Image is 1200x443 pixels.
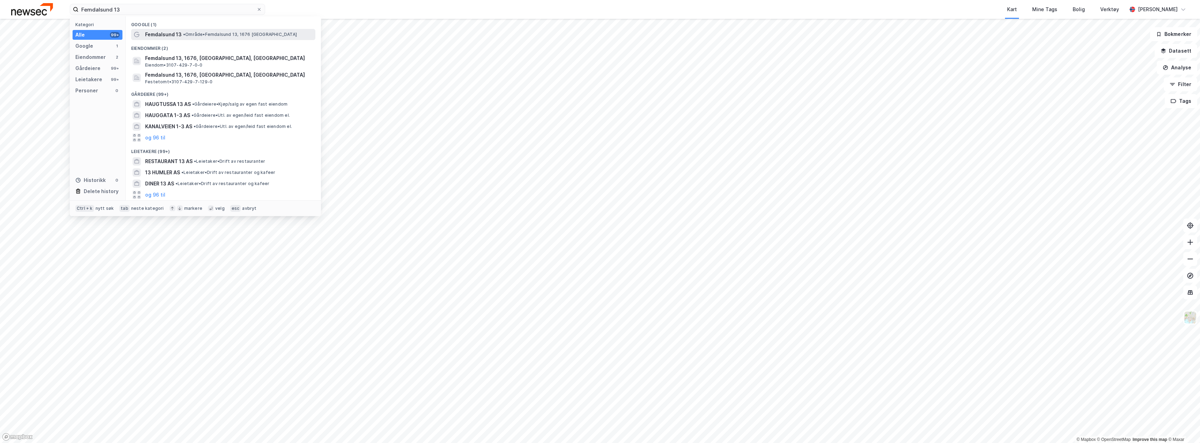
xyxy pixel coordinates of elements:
[1097,437,1131,442] a: OpenStreetMap
[145,111,190,120] span: HAUGGATA 1-3 AS
[230,205,241,212] div: esc
[215,206,225,211] div: velg
[145,122,192,131] span: KANALVEIEN 1-3 AS
[114,177,120,183] div: 0
[75,22,122,27] div: Kategori
[145,54,313,62] span: Femdalsund 13, 1676, [GEOGRAPHIC_DATA], [GEOGRAPHIC_DATA]
[114,43,120,49] div: 1
[183,32,185,37] span: •
[145,133,165,142] button: og 96 til
[1155,44,1197,58] button: Datasett
[175,181,178,186] span: •
[75,64,100,72] div: Gårdeiere
[145,191,165,199] button: og 96 til
[84,187,119,196] div: Delete history
[2,433,33,441] a: Mapbox homepage
[131,206,164,211] div: neste kategori
[194,124,196,129] span: •
[242,206,256,211] div: avbryt
[1077,437,1096,442] a: Mapbox
[192,101,194,107] span: •
[1100,5,1119,14] div: Verktøy
[126,40,321,53] div: Eiendommer (2)
[126,86,321,99] div: Gårdeiere (99+)
[114,54,120,60] div: 2
[78,4,256,15] input: Søk på adresse, matrikkel, gårdeiere, leietakere eller personer
[145,62,202,68] span: Eiendom • 3107-429-7-0-0
[181,170,183,175] span: •
[11,3,53,15] img: newsec-logo.f6e21ccffca1b3a03d2d.png
[183,32,297,37] span: Område • Femdalsund 13, 1676 [GEOGRAPHIC_DATA]
[1184,311,1197,324] img: Z
[75,75,102,84] div: Leietakere
[181,170,275,175] span: Leietaker • Drift av restauranter og kafeer
[1157,61,1197,75] button: Analyse
[1138,5,1178,14] div: [PERSON_NAME]
[119,205,130,212] div: tab
[1007,5,1017,14] div: Kart
[192,113,290,118] span: Gårdeiere • Utl. av egen/leid fast eiendom el.
[184,206,202,211] div: markere
[1032,5,1057,14] div: Mine Tags
[145,180,174,188] span: DINER 13 AS
[114,88,120,93] div: 0
[1165,410,1200,443] iframe: Chat Widget
[145,168,180,177] span: 13 HUMLER AS
[194,159,196,164] span: •
[1133,437,1167,442] a: Improve this map
[194,124,292,129] span: Gårdeiere • Utl. av egen/leid fast eiendom el.
[175,181,269,186] span: Leietaker • Drift av restauranter og kafeer
[75,53,106,61] div: Eiendommer
[1165,94,1197,108] button: Tags
[126,16,321,29] div: Google (1)
[126,143,321,156] div: Leietakere (99+)
[192,101,287,107] span: Gårdeiere • Kjøp/salg av egen fast eiendom
[1073,5,1085,14] div: Bolig
[145,30,182,39] span: Femdalsund 13
[145,79,212,85] span: Festetomt • 3107-429-7-129-0
[75,86,98,95] div: Personer
[75,205,94,212] div: Ctrl + k
[75,31,85,39] div: Alle
[145,71,313,79] span: Femdalsund 13, 1676, [GEOGRAPHIC_DATA], [GEOGRAPHIC_DATA]
[75,176,106,184] div: Historikk
[1164,77,1197,91] button: Filter
[96,206,114,211] div: nytt søk
[194,159,265,164] span: Leietaker • Drift av restauranter
[75,42,93,50] div: Google
[110,32,120,38] div: 99+
[145,100,191,108] span: HAUGTUSSA 13 AS
[145,157,193,166] span: RESTAURANT 13 AS
[1150,27,1197,41] button: Bokmerker
[1165,410,1200,443] div: Kontrollprogram for chat
[192,113,194,118] span: •
[110,66,120,71] div: 99+
[110,77,120,82] div: 99+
